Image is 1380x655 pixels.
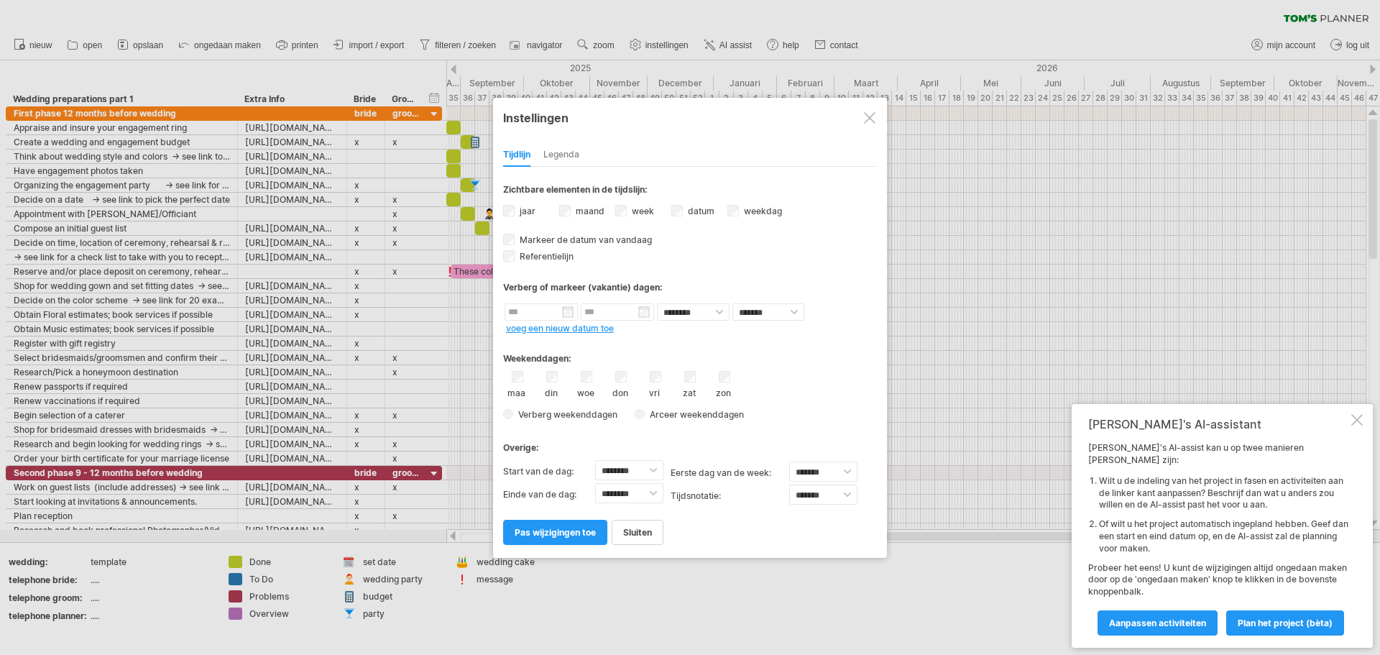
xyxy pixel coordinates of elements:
label: din [542,385,560,398]
label: eerste dag van de week: [671,462,789,485]
span: Verberg weekenddagen [513,409,617,420]
span: Markeer de datum van vandaag [517,234,652,245]
label: jaar [517,206,535,216]
div: Zichtbare elementen in de tijdslijn: [503,184,877,199]
label: zat [680,385,698,398]
a: Plan het project (bèta) [1226,610,1344,636]
label: woe [576,385,594,398]
a: sluiten [612,520,663,545]
label: week [629,206,654,216]
div: Weekenddagen: [503,339,877,367]
div: Instellingen [503,104,877,130]
div: [PERSON_NAME]'s AI-assistant [1088,417,1348,431]
span: Referentielijn [517,251,574,262]
span: Aanpassen activiteiten [1109,618,1206,628]
span: sluiten [623,527,652,538]
label: weekdag [741,206,782,216]
a: Aanpassen activiteiten [1098,610,1218,636]
label: Tijdsnotatie: [671,485,789,508]
label: vri [645,385,663,398]
label: maa [507,385,525,398]
label: zon [714,385,732,398]
label: maand [573,206,604,216]
label: Start van de dag: [503,460,595,483]
li: Of wilt u het project automatisch ingepland hebben. Geef dan een start en eind datum op, en de AI... [1099,518,1348,554]
label: don [611,385,629,398]
a: voeg een nieuw datum toe [506,323,614,334]
div: Legenda [543,144,579,167]
span: pas wijzigingen toe [515,527,596,538]
label: Einde van de dag: [503,483,595,506]
div: Overige: [503,429,877,457]
a: pas wijzigingen toe [503,520,607,545]
label: datum [685,206,714,216]
span: Arceer weekenddagen [645,409,744,420]
li: Wilt u de indeling van het project in fasen en activiteiten aan de linker kant aanpassen? Beschri... [1099,475,1348,511]
div: Verberg of markeer (vakantie) dagen: [503,282,877,293]
div: Tijdlijn [503,144,530,167]
span: Plan het project (bèta) [1238,618,1333,628]
div: [PERSON_NAME]'s AI-assist kan u op twee manieren [PERSON_NAME] zijn: Probeer het eens! U kunt de ... [1088,442,1348,635]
